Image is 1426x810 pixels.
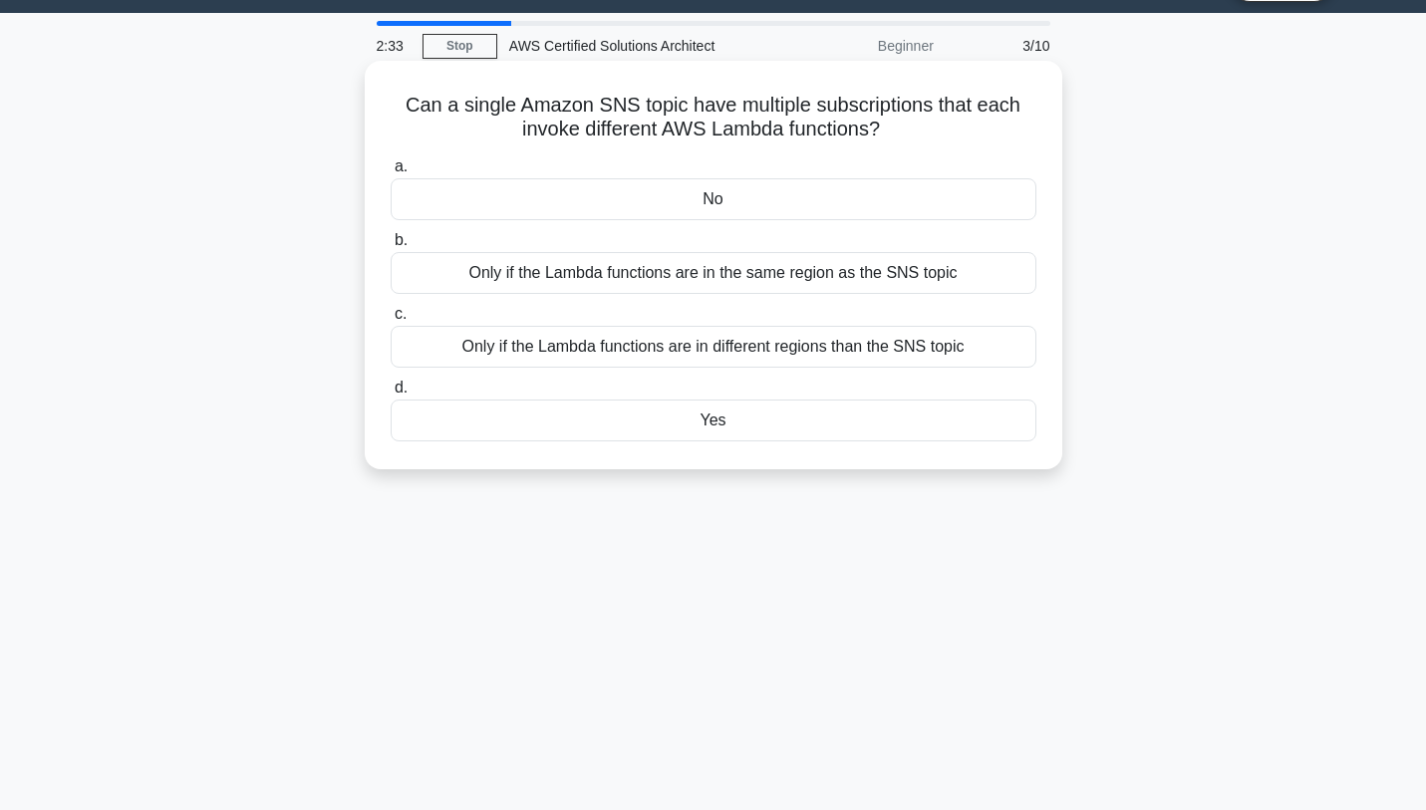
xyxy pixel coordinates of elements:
div: AWS Certified Solutions Architect [497,26,771,66]
div: 3/10 [946,26,1062,66]
div: No [391,178,1036,220]
a: Stop [423,34,497,59]
div: 2:33 [365,26,423,66]
span: a. [395,157,408,174]
span: c. [395,305,407,322]
div: Only if the Lambda functions are in the same region as the SNS topic [391,252,1036,294]
span: d. [395,379,408,396]
div: Beginner [771,26,946,66]
div: Yes [391,400,1036,441]
h5: Can a single Amazon SNS topic have multiple subscriptions that each invoke different AWS Lambda f... [389,93,1038,142]
span: b. [395,231,408,248]
div: Only if the Lambda functions are in different regions than the SNS topic [391,326,1036,368]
